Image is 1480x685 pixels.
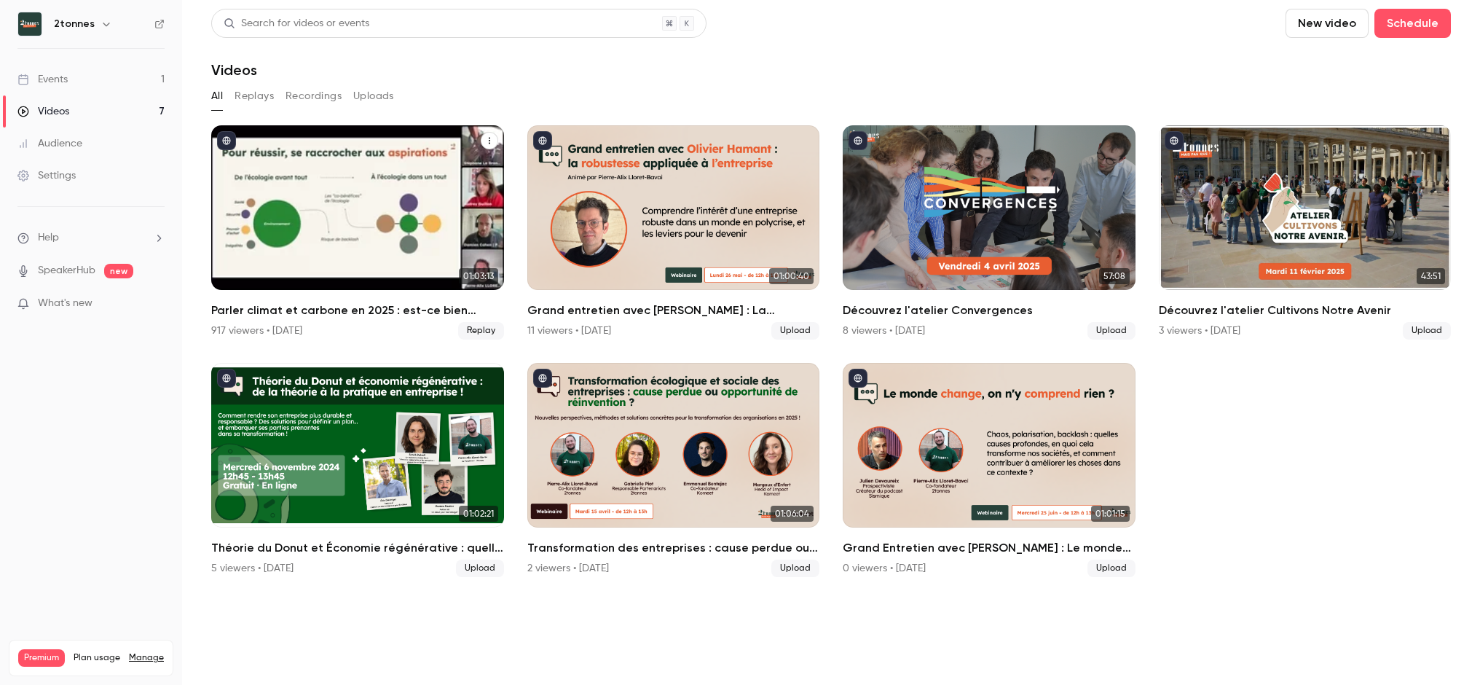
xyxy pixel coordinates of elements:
button: published [533,131,552,150]
button: published [217,369,236,388]
h2: Théorie du Donut et Économie régénérative : quelle pratique en entreprise ? [211,539,504,557]
div: Videos [17,104,69,119]
div: 2 viewers • [DATE] [527,561,609,576]
iframe: Noticeable Trigger [147,297,165,310]
span: new [104,264,133,278]
a: 01:06:04Transformation des entreprises : cause perdue ou opportunité de réinvention ?2 viewers • ... [527,363,820,577]
li: Théorie du Donut et Économie régénérative : quelle pratique en entreprise ? [211,363,504,577]
button: All [211,85,223,108]
li: help-dropdown-opener [17,230,165,246]
div: Events [17,72,68,87]
button: published [1165,131,1184,150]
h2: Découvrez l'atelier Convergences [843,302,1135,319]
span: 01:03:13 [459,268,498,284]
a: 01:03:13Parler climat et carbone en 2025 : est-ce bien raisonnable ?917 viewers • [DATE]Replay [211,125,504,340]
div: 5 viewers • [DATE] [211,561,294,576]
a: Manage [129,652,164,664]
img: 2tonnes [18,12,42,36]
h1: Videos [211,61,257,79]
div: Settings [17,168,76,183]
button: published [849,369,867,388]
span: 01:06:04 [771,506,814,522]
button: New video [1286,9,1369,38]
div: 11 viewers • [DATE] [527,324,611,338]
span: Help [38,230,59,246]
h2: Grand entretien avec [PERSON_NAME] : La robustesse appliquée aux entreprises [527,302,820,319]
div: 3 viewers • [DATE] [1159,324,1240,338]
section: Videos [211,9,1451,676]
div: 0 viewers • [DATE] [843,561,926,576]
a: 01:01:15Grand Entretien avec [PERSON_NAME] : Le monde change, on n'y comprend rien ?0 viewers • [... [843,363,1135,577]
span: 01:02:21 [459,506,498,522]
button: published [849,131,867,150]
span: 43:51 [1417,268,1445,284]
a: 57:08Découvrez l'atelier Convergences8 viewers • [DATE]Upload [843,125,1135,340]
h2: Transformation des entreprises : cause perdue ou opportunité de réinvention ? [527,539,820,557]
span: Upload [456,560,504,577]
h6: 2tonnes [54,17,95,31]
span: 01:01:15 [1091,506,1130,522]
div: Audience [17,136,82,151]
span: Upload [771,560,819,577]
h2: Parler climat et carbone en 2025 : est-ce bien raisonnable ? [211,302,504,319]
a: SpeakerHub [38,263,95,278]
span: Upload [1403,322,1451,340]
button: Recordings [286,85,342,108]
h2: Découvrez l'atelier Cultivons Notre Avenir [1159,302,1452,319]
h2: Grand Entretien avec [PERSON_NAME] : Le monde change, on n'y comprend rien ? [843,539,1135,557]
li: Grand Entretien avec Julien Devaureix : Le monde change, on n'y comprend rien ? [843,363,1135,577]
li: Transformation des entreprises : cause perdue ou opportunité de réinvention ? [527,363,820,577]
button: Schedule [1374,9,1451,38]
span: Replay [458,322,504,340]
span: What's new [38,296,92,311]
div: 8 viewers • [DATE] [843,324,925,338]
button: Uploads [353,85,394,108]
a: 01:02:21Théorie du Donut et Économie régénérative : quelle pratique en entreprise ?5 viewers • [D... [211,363,504,577]
span: Upload [771,322,819,340]
span: 01:00:40 [769,268,814,284]
div: Search for videos or events [224,16,369,31]
li: Découvrez l'atelier Cultivons Notre Avenir [1159,125,1452,340]
li: Parler climat et carbone en 2025 : est-ce bien raisonnable ? [211,125,504,340]
button: published [533,369,552,388]
li: Grand entretien avec Olivier Hamant : La robustesse appliquée aux entreprises [527,125,820,340]
button: published [217,131,236,150]
div: 917 viewers • [DATE] [211,324,302,338]
span: Upload [1087,560,1135,577]
span: Plan usage [74,652,120,664]
a: 01:00:40Grand entretien avec [PERSON_NAME] : La robustesse appliquée aux entreprises11 viewers •... [527,125,820,340]
li: Découvrez l'atelier Convergences [843,125,1135,340]
span: Upload [1087,322,1135,340]
button: Replays [235,85,274,108]
ul: Videos [211,125,1451,577]
span: Premium [18,649,65,667]
span: 57:08 [1099,268,1130,284]
a: 43:51Découvrez l'atelier Cultivons Notre Avenir3 viewers • [DATE]Upload [1159,125,1452,340]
